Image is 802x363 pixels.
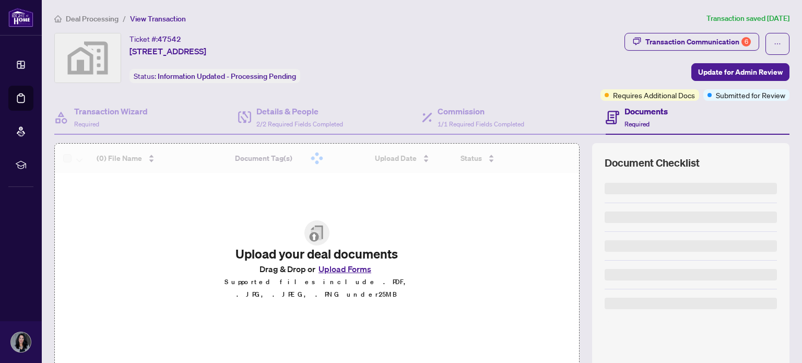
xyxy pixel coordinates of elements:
span: Required [624,120,650,128]
img: File Upload [304,220,329,245]
h4: Commission [438,105,524,118]
span: Document Checklist [605,156,700,170]
p: Supported files include .PDF, .JPG, .JPEG, .PNG under 25 MB [207,276,427,301]
img: logo [8,8,33,27]
h4: Transaction Wizard [74,105,148,118]
span: Drag & Drop or [260,262,374,276]
span: Submitted for Review [716,89,785,101]
span: Information Updated - Processing Pending [158,72,296,81]
div: Ticket #: [129,33,181,45]
img: Profile Icon [11,332,31,352]
span: home [54,15,62,22]
button: Update for Admin Review [691,63,789,81]
span: ellipsis [774,40,781,48]
span: 47542 [158,34,181,44]
h2: Upload your deal documents [207,245,427,262]
li: / [123,13,126,25]
button: Transaction Communication6 [624,33,759,51]
button: Upload Forms [315,262,374,276]
span: Requires Additional Docs [613,89,695,101]
span: Update for Admin Review [698,64,783,80]
span: Deal Processing [66,14,119,24]
h4: Details & People [256,105,343,118]
span: File UploadUpload your deal documentsDrag & Drop orUpload FormsSupported files include .PDF, .JPG... [198,212,435,309]
span: [STREET_ADDRESS] [129,45,206,57]
article: Transaction saved [DATE] [706,13,789,25]
span: 1/1 Required Fields Completed [438,120,524,128]
div: 6 [741,37,751,46]
span: 2/2 Required Fields Completed [256,120,343,128]
span: Required [74,120,99,128]
h4: Documents [624,105,668,118]
span: View Transaction [130,14,186,24]
img: svg%3e [55,33,121,83]
div: Status: [129,69,300,83]
div: Transaction Communication [645,33,751,50]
